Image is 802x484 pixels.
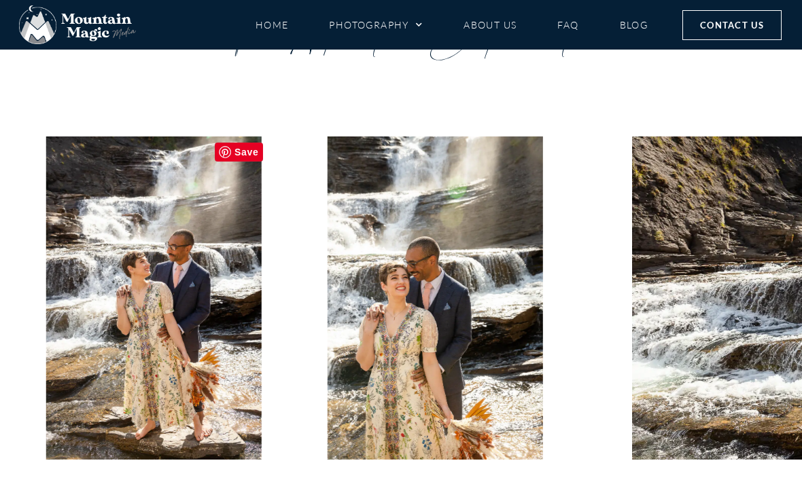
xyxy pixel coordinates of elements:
[464,13,517,37] a: About Us
[682,10,782,40] a: Contact Us
[46,136,262,460] div: 31 / 78
[329,13,423,37] a: Photography
[557,13,578,37] a: FAQ
[327,136,542,460] img: secret waterfall elope Crested Butte photographer Gunnison photographers Colorado photography - p...
[620,13,648,37] a: Blog
[327,136,542,460] div: 32 / 78
[700,18,764,33] span: Contact Us
[256,13,289,37] a: Home
[215,143,263,162] span: Save
[46,136,262,460] img: secret waterfall elope Crested Butte photographer Gunnison photographers Colorado photography - p...
[256,13,648,37] nav: Menu
[19,5,136,45] img: Mountain Magic Media photography logo Crested Butte Photographer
